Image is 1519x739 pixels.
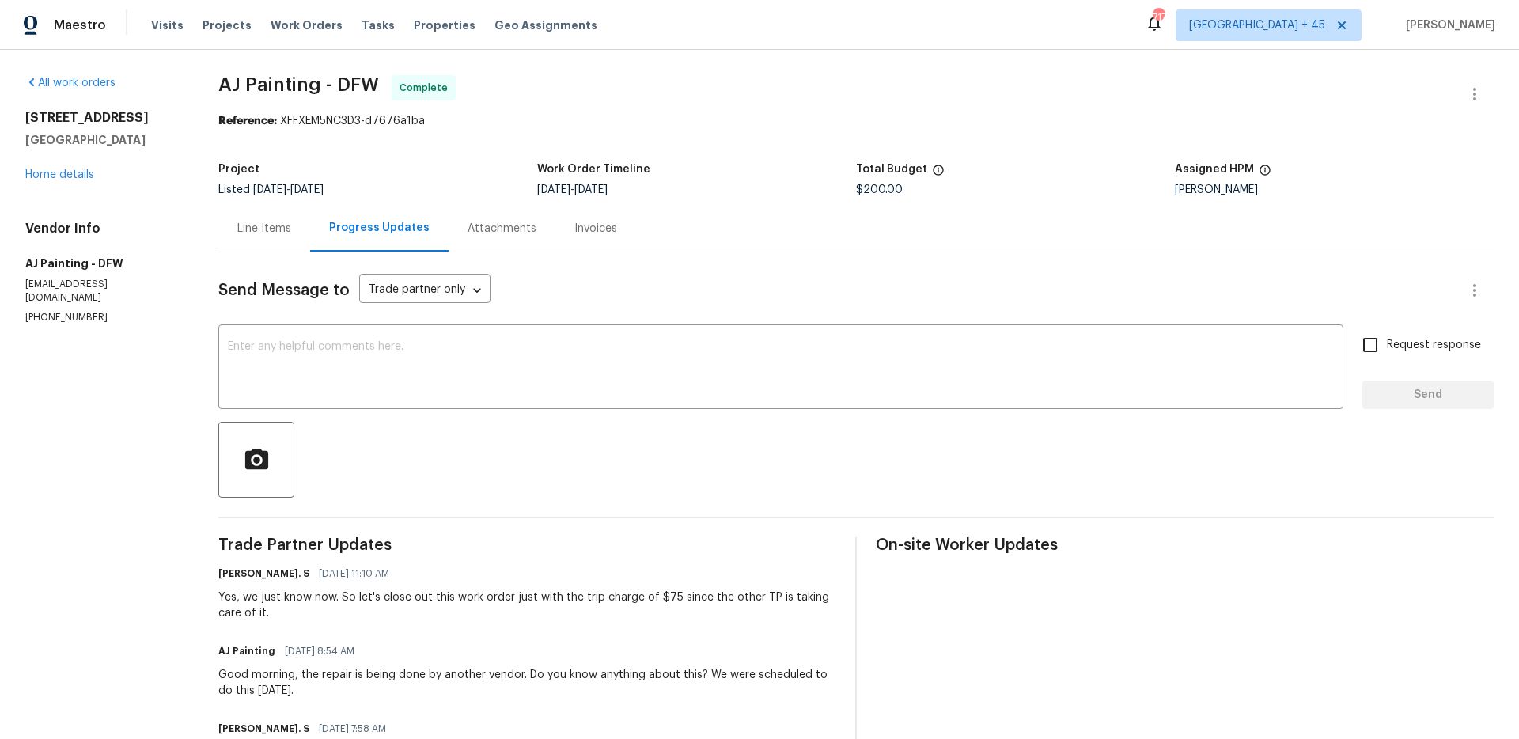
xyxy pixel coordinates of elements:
[25,110,180,126] h2: [STREET_ADDRESS]
[151,17,184,33] span: Visits
[218,721,309,737] h6: [PERSON_NAME]. S
[537,184,570,195] span: [DATE]
[537,164,650,175] h5: Work Order Timeline
[400,80,454,96] span: Complete
[932,164,945,184] span: The total cost of line items that have been proposed by Opendoor. This sum includes line items th...
[218,566,309,582] h6: [PERSON_NAME]. S
[494,17,597,33] span: Geo Assignments
[468,221,536,237] div: Attachments
[290,184,324,195] span: [DATE]
[271,17,343,33] span: Work Orders
[574,184,608,195] span: [DATE]
[218,282,350,298] span: Send Message to
[218,164,259,175] h5: Project
[856,164,927,175] h5: Total Budget
[537,184,608,195] span: -
[1259,164,1271,184] span: The hpm assigned to this work order.
[218,75,379,94] span: AJ Painting - DFW
[54,17,106,33] span: Maestro
[25,169,94,180] a: Home details
[25,256,180,271] h5: AJ Painting - DFW
[329,220,430,236] div: Progress Updates
[218,589,836,621] div: Yes, we just know now. So let's close out this work order just with the trip charge of $75 since ...
[1153,9,1164,25] div: 717
[876,537,1494,553] span: On-site Worker Updates
[359,278,491,304] div: Trade partner only
[25,132,180,148] h5: [GEOGRAPHIC_DATA]
[25,221,180,237] h4: Vendor Info
[574,221,617,237] div: Invoices
[362,20,395,31] span: Tasks
[25,311,180,324] p: [PHONE_NUMBER]
[253,184,324,195] span: -
[414,17,475,33] span: Properties
[218,643,275,659] h6: AJ Painting
[319,721,386,737] span: [DATE] 7:58 AM
[218,116,277,127] b: Reference:
[218,537,836,553] span: Trade Partner Updates
[856,184,903,195] span: $200.00
[1175,184,1494,195] div: [PERSON_NAME]
[218,184,324,195] span: Listed
[218,113,1494,129] div: XFFXEM5NC3D3-d7676a1ba
[237,221,291,237] div: Line Items
[1189,17,1325,33] span: [GEOGRAPHIC_DATA] + 45
[25,78,116,89] a: All work orders
[285,643,354,659] span: [DATE] 8:54 AM
[25,278,180,305] p: [EMAIL_ADDRESS][DOMAIN_NAME]
[1387,337,1481,354] span: Request response
[1175,164,1254,175] h5: Assigned HPM
[218,667,836,699] div: Good morning, the repair is being done by another vendor. Do you know anything about this? We wer...
[319,566,389,582] span: [DATE] 11:10 AM
[203,17,252,33] span: Projects
[253,184,286,195] span: [DATE]
[1400,17,1495,33] span: [PERSON_NAME]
